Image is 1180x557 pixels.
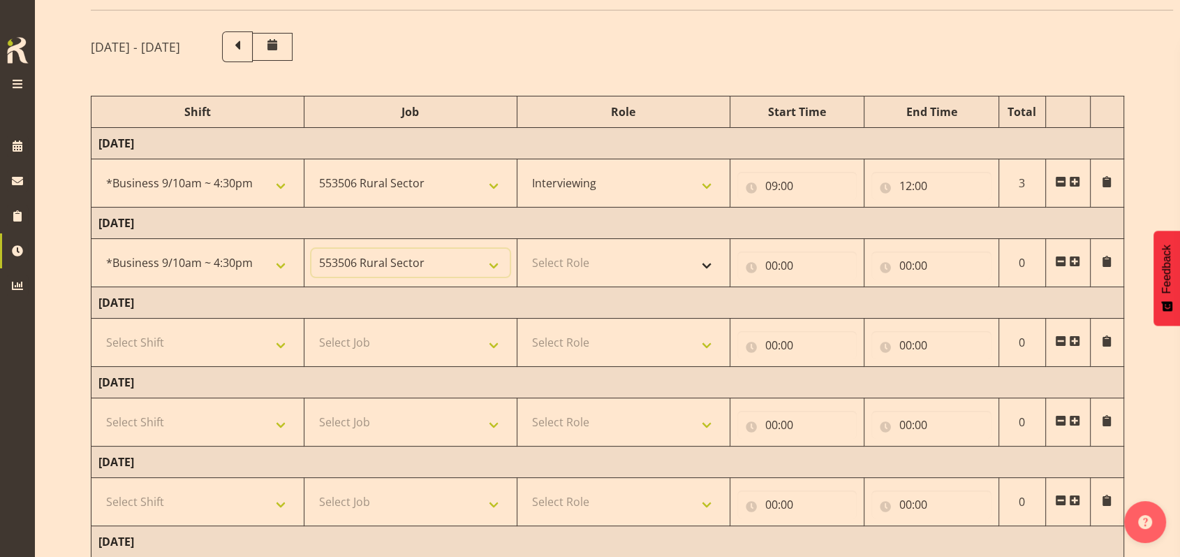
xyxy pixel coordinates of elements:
input: Click to select... [737,491,857,519]
div: Role [524,103,723,120]
input: Click to select... [737,331,857,359]
div: Start Time [737,103,857,120]
input: Click to select... [871,172,991,200]
td: 0 [998,319,1045,367]
span: Feedback [1160,245,1173,294]
td: [DATE] [91,128,1124,159]
td: 3 [998,159,1045,208]
input: Click to select... [871,411,991,439]
td: [DATE] [91,367,1124,398]
td: [DATE] [91,208,1124,239]
div: Job [311,103,510,120]
input: Click to select... [871,491,991,519]
input: Click to select... [871,331,991,359]
button: Feedback - Show survey [1153,231,1180,326]
div: Shift [98,103,297,120]
input: Click to select... [871,252,991,280]
td: [DATE] [91,447,1124,478]
td: [DATE] [91,287,1124,319]
td: 0 [998,478,1045,526]
td: 0 [998,239,1045,287]
img: help-xxl-2.png [1138,515,1152,529]
h5: [DATE] - [DATE] [91,39,180,55]
input: Click to select... [737,411,857,439]
img: Rosterit icon logo [3,35,31,66]
div: End Time [871,103,991,120]
input: Click to select... [737,172,857,200]
div: Total [1006,103,1038,120]
input: Click to select... [737,252,857,280]
td: 0 [998,398,1045,447]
